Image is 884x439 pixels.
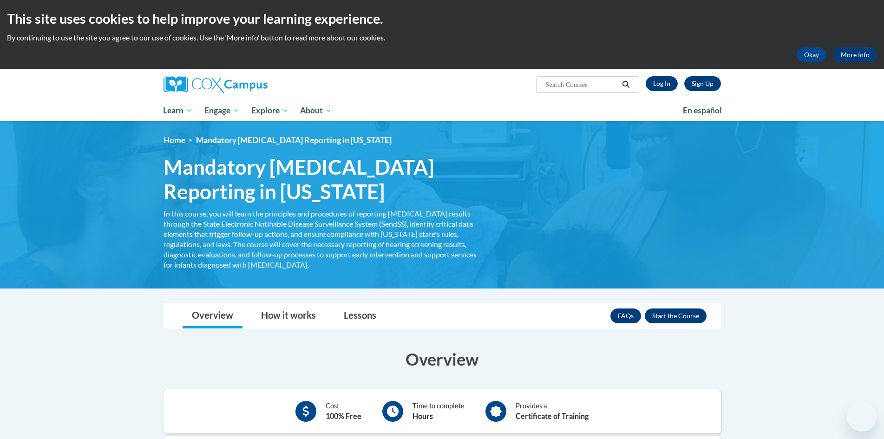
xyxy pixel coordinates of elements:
a: More Info [833,47,877,62]
div: Main menu [150,100,735,121]
a: Home [164,135,185,145]
a: Log In [646,76,678,91]
span: Mandatory [MEDICAL_DATA] Reporting in [US_STATE] [164,155,484,204]
span: About [300,105,332,116]
span: Learn [163,105,192,116]
div: In this course, you will learn the principles and procedures of reporting [MEDICAL_DATA] results ... [164,209,484,270]
div: Cost [326,401,361,422]
span: Explore [251,105,288,116]
div: Time to complete [413,401,465,422]
button: Okay [797,47,826,62]
a: Cox Campus [164,76,340,93]
a: Overview [183,304,242,328]
span: Mandatory [MEDICAL_DATA] Reporting in [US_STATE] [196,135,392,145]
div: Provides a [516,401,589,422]
span: Engage [204,105,239,116]
a: Register [684,76,721,91]
span: En español [683,105,722,115]
a: Lessons [334,304,386,328]
a: En español [677,101,728,120]
input: Search Courses [544,79,619,90]
a: Engage [198,100,245,121]
a: How it works [252,304,325,328]
img: Cox Campus [164,76,268,93]
iframe: Button to launch messaging window [847,402,877,432]
b: 100% Free [326,412,361,420]
a: Explore [245,100,295,121]
a: Learn [157,100,199,121]
a: FAQs [610,308,641,323]
b: Certificate of Training [516,412,589,420]
button: Enroll [645,308,707,323]
button: Search [619,79,633,90]
b: Hours [413,412,433,420]
a: About [294,100,338,121]
h2: This site uses cookies to help improve your learning experience. [7,9,877,28]
h3: Overview [164,347,721,371]
p: By continuing to use the site you agree to our use of cookies. Use the ‘More info’ button to read... [7,33,877,43]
